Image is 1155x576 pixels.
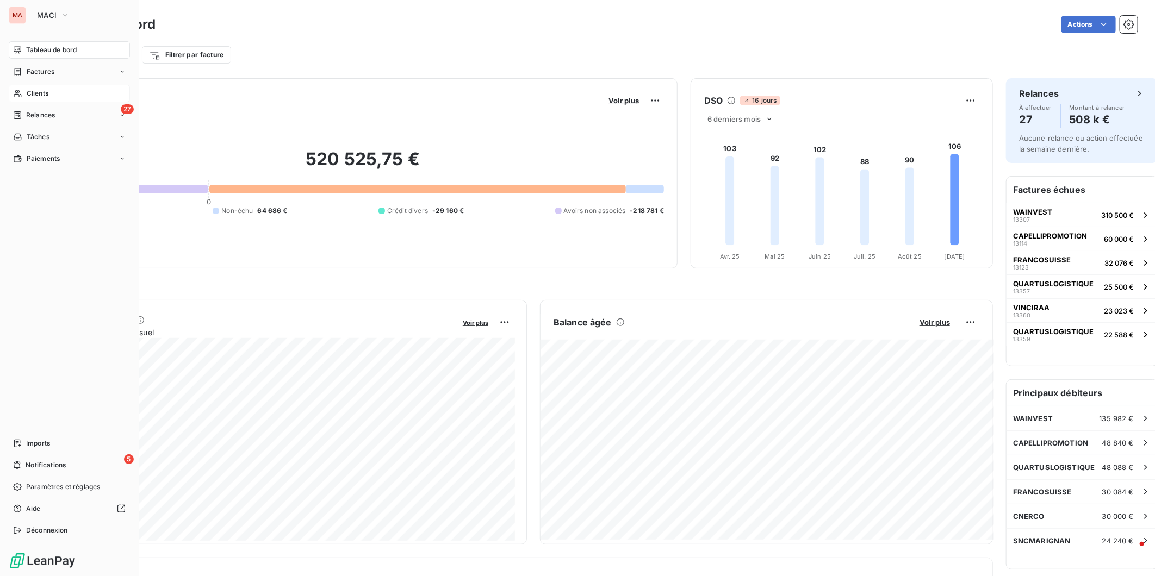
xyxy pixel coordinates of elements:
span: WAINVEST [1013,414,1053,423]
tspan: Avr. 25 [720,253,740,260]
span: 32 076 € [1104,259,1134,267]
span: 0 [207,197,211,206]
span: 16 jours [740,96,780,105]
img: Logo LeanPay [9,552,76,569]
span: QUARTUSLOGISTIQUE [1013,279,1094,288]
span: Non-échu [221,206,253,216]
span: 25 500 € [1104,283,1134,291]
span: 23 023 € [1104,306,1134,315]
span: CAPELLIPROMOTION [1013,231,1087,240]
span: Déconnexion [26,525,68,535]
span: 135 982 € [1100,414,1134,423]
button: Voir plus [916,317,953,327]
span: 13359 [1013,336,1030,342]
span: 13307 [1013,216,1030,223]
tspan: Juin 25 [809,253,831,260]
button: Actions [1061,16,1116,33]
span: Imports [26,439,50,448]
span: Crédit divers [387,206,428,216]
span: 13360 [1013,312,1030,318]
h2: 520 525,75 € [61,148,664,181]
span: Avoirs non associés [564,206,626,216]
span: Tableau de bord [26,45,77,55]
span: Voir plus [608,96,639,105]
span: CAPELLIPROMOTION [1013,439,1088,447]
span: SNCMARIGNAN [1013,536,1071,545]
span: WAINVEST [1013,208,1052,216]
span: Voir plus [920,318,950,327]
h6: DSO [704,94,723,107]
tspan: Mai 25 [765,253,785,260]
button: Filtrer par facture [142,46,231,64]
span: 5 [124,454,134,464]
h6: Relances [1019,87,1059,100]
span: 310 500 € [1101,211,1134,220]
span: -218 781 € [630,206,664,216]
span: 6 derniers mois [707,115,761,123]
span: 30 084 € [1102,487,1134,496]
button: Voir plus [459,317,492,327]
span: Paramètres et réglages [26,482,100,492]
span: FRANCOSUISSE [1013,255,1071,264]
span: Factures [27,67,54,77]
span: 27 [121,104,134,114]
h4: 27 [1019,111,1052,128]
span: 60 000 € [1104,235,1134,243]
div: MA [9,7,26,24]
span: Montant à relancer [1070,104,1125,111]
iframe: Intercom live chat [1118,539,1144,565]
span: 48 840 € [1102,439,1134,447]
span: CNERCO [1013,512,1045,521]
span: Voir plus [463,319,488,327]
a: Aide [9,500,130,517]
tspan: Août 25 [898,253,922,260]
span: 13114 [1013,240,1027,247]
span: QUARTUSLOGISTIQUE [1013,463,1095,472]
span: Tâches [27,132,49,142]
span: VINCIRAA [1013,303,1050,312]
h6: Balance âgée [554,316,612,329]
tspan: [DATE] [945,253,965,260]
span: Aucune relance ou action effectuée la semaine dernière. [1019,134,1143,153]
span: MACI [37,11,57,20]
span: À effectuer [1019,104,1052,111]
span: Notifications [26,460,66,470]
h4: 508 k € [1070,111,1125,128]
span: Chiffre d'affaires mensuel [61,327,455,338]
span: Clients [27,89,48,98]
span: 64 686 € [257,206,287,216]
span: 22 588 € [1104,330,1134,339]
span: 30 000 € [1102,512,1134,521]
span: Aide [26,504,41,514]
span: 13357 [1013,288,1030,295]
span: -29 160 € [432,206,464,216]
tspan: Juil. 25 [854,253,875,260]
span: 13123 [1013,264,1029,271]
button: Voir plus [605,96,642,105]
span: QUARTUSLOGISTIQUE [1013,327,1094,336]
span: Paiements [27,154,60,164]
span: FRANCOSUISSE [1013,487,1072,496]
span: 24 240 € [1102,536,1134,545]
span: Relances [26,110,55,120]
span: 48 088 € [1102,463,1134,472]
